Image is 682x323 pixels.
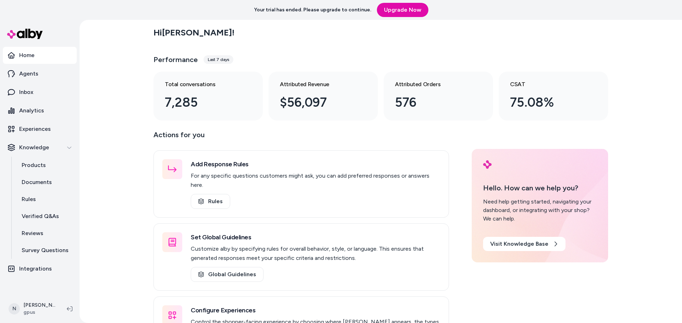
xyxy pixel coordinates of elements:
[153,55,198,65] h3: Performance
[510,80,585,89] h3: CSAT
[483,197,597,223] div: Need help getting started, navigating your dashboard, or integrating with your shop? We can help.
[19,264,52,273] p: Integrations
[19,125,51,133] p: Experiences
[3,139,77,156] button: Knowledge
[377,3,428,17] a: Upgrade Now
[510,93,585,112] div: 75.08%
[23,302,55,309] p: [PERSON_NAME]
[22,246,69,255] p: Survey Questions
[204,55,233,64] div: Last 7 days
[153,72,263,121] a: Total conversations 7,285
[191,232,440,242] h3: Set Global Guidelines
[23,309,55,316] span: gpus
[499,72,608,121] a: CSAT 75.08%
[3,47,77,64] a: Home
[280,93,355,112] div: $56,097
[15,174,77,191] a: Documents
[3,102,77,119] a: Analytics
[15,225,77,242] a: Reviews
[483,183,597,193] p: Hello. How can we help you?
[3,260,77,277] a: Integrations
[254,6,371,13] p: Your trial has ended. Please upgrade to continue.
[22,161,46,169] p: Products
[22,195,36,204] p: Rules
[165,80,240,89] h3: Total conversations
[191,305,440,315] h3: Configure Experiences
[483,237,565,251] a: Visit Knowledge Base
[483,160,492,169] img: alby Logo
[384,72,493,121] a: Attributed Orders 576
[191,171,440,190] p: For any specific questions customers might ask, you can add preferred responses or answers here.
[3,121,77,138] a: Experiences
[191,159,440,169] h3: Add Response Rules
[153,129,449,146] p: Actions for you
[280,80,355,89] h3: Attributed Revenue
[395,93,470,112] div: 576
[191,244,440,263] p: Customize alby by specifying rules for overall behavior, style, or language. This ensures that ge...
[19,88,33,96] p: Inbox
[19,106,44,115] p: Analytics
[4,297,61,320] button: N[PERSON_NAME]gpus
[22,229,43,238] p: Reviews
[15,157,77,174] a: Products
[3,65,77,82] a: Agents
[15,191,77,208] a: Rules
[22,178,52,186] p: Documents
[153,27,234,38] h2: Hi [PERSON_NAME] !
[191,194,230,209] a: Rules
[3,84,77,101] a: Inbox
[9,303,20,314] span: N
[269,72,378,121] a: Attributed Revenue $56,097
[395,80,470,89] h3: Attributed Orders
[165,93,240,112] div: 7,285
[19,143,49,152] p: Knowledge
[15,242,77,259] a: Survey Questions
[19,69,38,78] p: Agents
[22,212,59,221] p: Verified Q&As
[191,267,264,282] a: Global Guidelines
[15,208,77,225] a: Verified Q&As
[19,51,34,60] p: Home
[7,29,43,39] img: alby Logo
